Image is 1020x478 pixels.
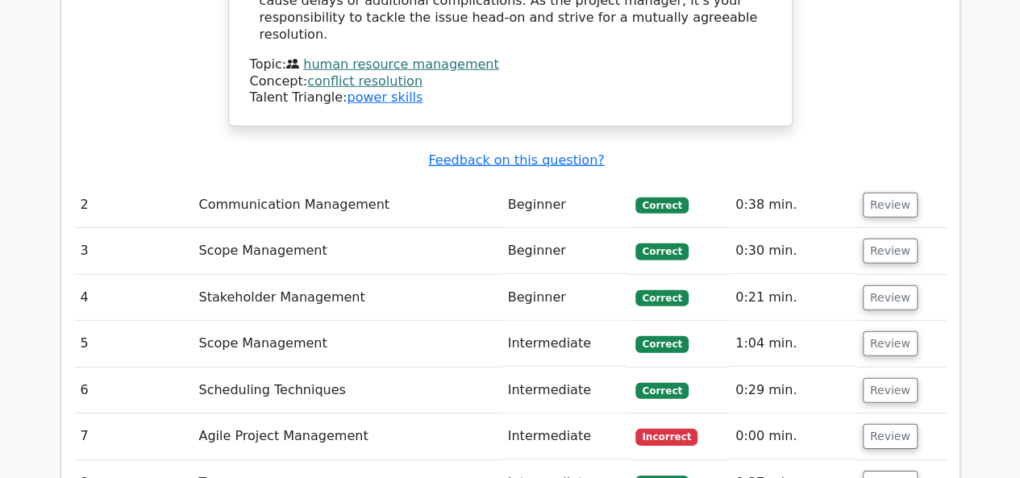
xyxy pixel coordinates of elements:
[74,275,193,321] td: 4
[307,73,423,89] a: conflict resolution
[502,228,630,274] td: Beginner
[863,193,918,218] button: Review
[250,56,771,73] div: Topic:
[729,321,856,367] td: 1:04 min.
[74,368,193,414] td: 6
[250,73,771,90] div: Concept:
[74,414,193,459] td: 7
[729,368,856,414] td: 0:29 min.
[74,321,193,367] td: 5
[192,182,501,228] td: Communication Management
[74,182,193,228] td: 2
[428,152,604,168] a: Feedback on this question?
[192,414,501,459] td: Agile Project Management
[635,383,688,399] span: Correct
[250,56,771,106] div: Talent Triangle:
[729,228,856,274] td: 0:30 min.
[347,89,423,105] a: power skills
[729,182,856,228] td: 0:38 min.
[729,414,856,459] td: 0:00 min.
[192,275,501,321] td: Stakeholder Management
[192,321,501,367] td: Scope Management
[863,424,918,449] button: Review
[729,275,856,321] td: 0:21 min.
[635,336,688,352] span: Correct
[192,228,501,274] td: Scope Management
[502,368,630,414] td: Intermediate
[635,243,688,260] span: Correct
[303,56,498,72] a: human resource management
[502,414,630,459] td: Intermediate
[863,331,918,356] button: Review
[635,429,697,445] span: Incorrect
[635,290,688,306] span: Correct
[502,182,630,228] td: Beginner
[863,378,918,403] button: Review
[635,197,688,214] span: Correct
[502,275,630,321] td: Beginner
[863,239,918,264] button: Review
[502,321,630,367] td: Intermediate
[192,368,501,414] td: Scheduling Techniques
[863,285,918,310] button: Review
[74,228,193,274] td: 3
